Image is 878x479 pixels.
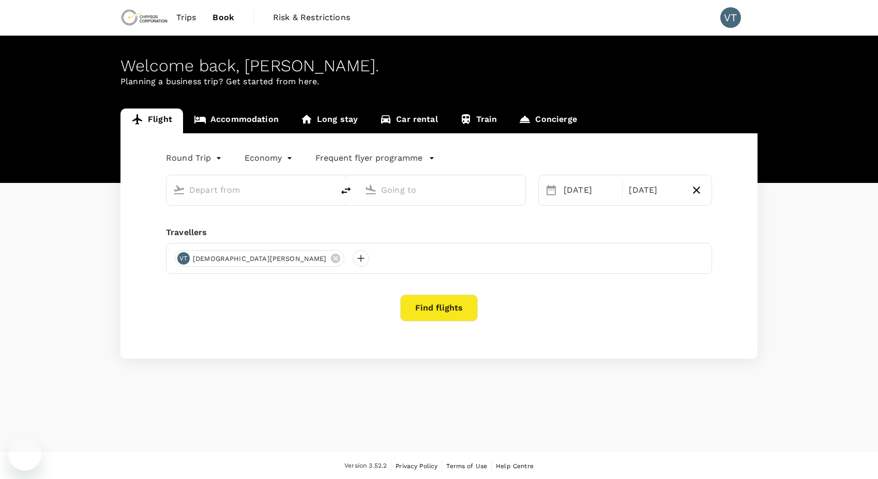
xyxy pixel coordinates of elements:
a: Long stay [290,109,369,133]
a: Terms of Use [446,460,487,472]
span: Risk & Restrictions [273,11,350,24]
input: Depart from [189,182,312,198]
span: Trips [176,11,196,24]
span: Version 3.52.2 [344,461,387,471]
div: Travellers [166,226,712,239]
a: Accommodation [183,109,290,133]
a: Flight [120,109,183,133]
a: Concierge [508,109,587,133]
div: Welcome back , [PERSON_NAME] . [120,56,758,75]
a: Car rental [369,109,449,133]
div: VT[DEMOGRAPHIC_DATA][PERSON_NAME] [175,250,344,267]
span: Help Centre [496,462,534,470]
span: [DEMOGRAPHIC_DATA][PERSON_NAME] [187,254,333,264]
button: Open [326,189,328,191]
div: Round Trip [166,150,224,166]
a: Help Centre [496,460,534,472]
div: VT [720,7,741,28]
p: Frequent flyer programme [315,152,422,164]
a: Privacy Policy [396,460,437,472]
span: Privacy Policy [396,462,437,470]
div: [DATE] [559,180,620,200]
button: delete [334,178,358,203]
p: Planning a business trip? Get started from here. [120,75,758,88]
div: VT [177,252,190,265]
div: Economy [245,150,295,166]
span: Book [213,11,234,24]
div: [DATE] [625,180,685,200]
button: Frequent flyer programme [315,152,435,164]
iframe: Button to launch messaging window [8,438,41,471]
input: Going to [381,182,504,198]
button: Open [518,189,520,191]
img: Chrysos Corporation [120,6,168,29]
span: Terms of Use [446,462,487,470]
button: Find flights [400,295,478,321]
a: Train [449,109,508,133]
